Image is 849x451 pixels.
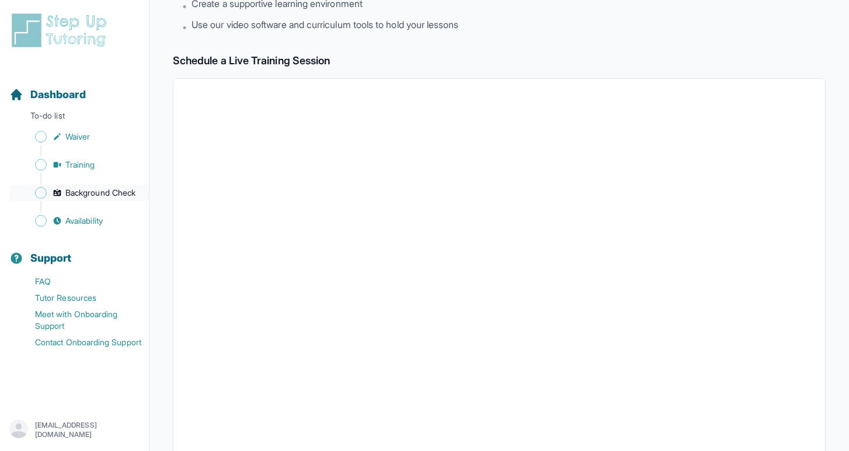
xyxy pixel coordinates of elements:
[9,290,149,306] a: Tutor Resources
[65,187,135,199] span: Background Check
[9,213,149,229] a: Availability
[30,86,86,103] span: Dashboard
[9,129,149,145] a: Waiver
[5,110,144,126] p: To-do list
[9,185,149,201] a: Background Check
[9,86,86,103] a: Dashboard
[9,419,140,440] button: [EMAIL_ADDRESS][DOMAIN_NAME]
[173,53,826,69] h2: Schedule a Live Training Session
[9,12,113,49] img: logo
[5,68,144,107] button: Dashboard
[9,334,149,351] a: Contact Onboarding Support
[9,157,149,173] a: Training
[5,231,144,271] button: Support
[30,250,72,266] span: Support
[9,273,149,290] a: FAQ
[65,159,95,171] span: Training
[65,215,103,227] span: Availability
[192,18,458,32] span: Use our video software and curriculum tools to hold your lessons
[65,131,90,143] span: Waiver
[9,306,149,334] a: Meet with Onboarding Support
[182,20,187,34] span: •
[35,421,140,439] p: [EMAIL_ADDRESS][DOMAIN_NAME]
